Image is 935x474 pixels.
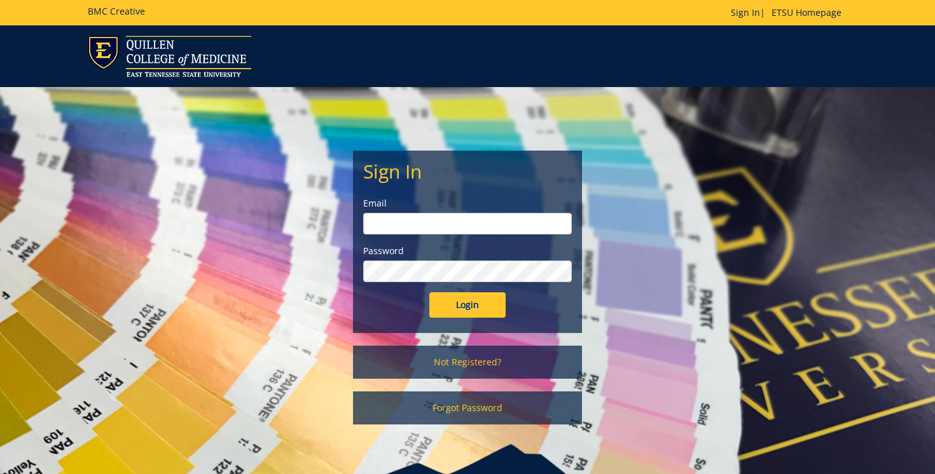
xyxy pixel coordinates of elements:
a: Not Registered? [353,346,582,379]
a: Sign In [731,6,760,18]
p: | [731,6,848,19]
label: Password [363,245,572,257]
h5: BMC Creative [88,6,145,16]
label: Email [363,197,572,210]
h2: Sign In [363,161,572,182]
a: Forgot Password [353,391,582,424]
img: ETSU logo [88,36,251,77]
a: ETSU Homepage [765,6,848,18]
input: Login [429,292,506,318]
